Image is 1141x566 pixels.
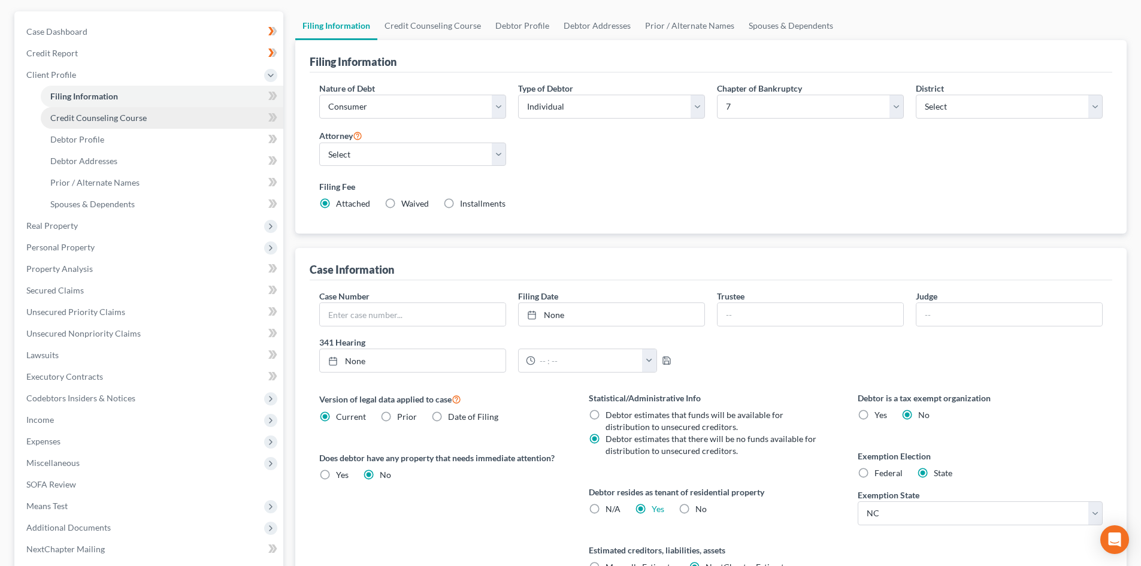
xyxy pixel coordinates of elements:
a: Filing Information [295,11,377,40]
span: Debtor estimates that there will be no funds available for distribution to unsecured creditors. [606,434,816,456]
span: N/A [606,504,621,514]
a: Lawsuits [17,344,283,366]
span: Prior / Alternate Names [50,177,140,187]
span: Filing Information [50,91,118,101]
span: Installments [460,198,506,208]
label: Filing Fee [319,180,1103,193]
span: Unsecured Nonpriority Claims [26,328,141,338]
span: Executory Contracts [26,371,103,382]
label: Chapter of Bankruptcy [717,82,802,95]
a: Credit Counseling Course [41,107,283,129]
span: Current [336,411,366,422]
a: Case Dashboard [17,21,283,43]
label: Debtor is a tax exempt organization [858,392,1103,404]
label: Judge [916,290,937,302]
span: Client Profile [26,69,76,80]
span: Miscellaneous [26,458,80,468]
span: Case Dashboard [26,26,87,37]
input: Enter case number... [320,303,506,326]
label: District [916,82,944,95]
span: Property Analysis [26,264,93,274]
a: Property Analysis [17,258,283,280]
a: Debtor Addresses [41,150,283,172]
span: Debtor Addresses [50,156,117,166]
label: Case Number [319,290,370,302]
a: SOFA Review [17,474,283,495]
a: Credit Counseling Course [377,11,488,40]
label: Exemption State [858,489,919,501]
span: No [918,410,930,420]
span: No [695,504,707,514]
a: Secured Claims [17,280,283,301]
a: Executory Contracts [17,366,283,388]
label: Version of legal data applied to case [319,392,564,406]
a: Credit Report [17,43,283,64]
span: Credit Counseling Course [50,113,147,123]
span: Means Test [26,501,68,511]
a: Debtor Profile [488,11,556,40]
span: Federal [874,468,903,478]
a: None [320,349,506,372]
label: Does debtor have any property that needs immediate attention? [319,452,564,464]
span: Debtor Profile [50,134,104,144]
span: Unsecured Priority Claims [26,307,125,317]
span: State [934,468,952,478]
span: Yes [874,410,887,420]
label: Exemption Election [858,450,1103,462]
span: NextChapter Mailing [26,544,105,554]
label: Statistical/Administrative Info [589,392,834,404]
span: Credit Report [26,48,78,58]
span: Attached [336,198,370,208]
label: Debtor resides as tenant of residential property [589,486,834,498]
a: Prior / Alternate Names [41,172,283,193]
div: Open Intercom Messenger [1100,525,1129,554]
a: Prior / Alternate Names [638,11,742,40]
a: None [519,303,704,326]
span: Waived [401,198,429,208]
a: Debtor Profile [41,129,283,150]
span: Debtor estimates that funds will be available for distribution to unsecured creditors. [606,410,783,432]
span: No [380,470,391,480]
span: Real Property [26,220,78,231]
label: Estimated creditors, liabilities, assets [589,544,834,556]
span: Spouses & Dependents [50,199,135,209]
span: Yes [336,470,349,480]
a: Yes [652,504,664,514]
span: Prior [397,411,417,422]
span: Additional Documents [26,522,111,532]
a: Unsecured Priority Claims [17,301,283,323]
label: Attorney [319,128,362,143]
div: Filing Information [310,55,397,69]
a: Debtor Addresses [556,11,638,40]
span: Secured Claims [26,285,84,295]
a: Filing Information [41,86,283,107]
a: Unsecured Nonpriority Claims [17,323,283,344]
input: -- [916,303,1102,326]
label: Trustee [717,290,744,302]
span: SOFA Review [26,479,76,489]
span: Income [26,414,54,425]
span: Expenses [26,436,60,446]
label: Filing Date [518,290,558,302]
input: -- [718,303,903,326]
a: Spouses & Dependents [742,11,840,40]
label: Type of Debtor [518,82,573,95]
a: Spouses & Dependents [41,193,283,215]
span: Date of Filing [448,411,498,422]
span: Codebtors Insiders & Notices [26,393,135,403]
span: Personal Property [26,242,95,252]
input: -- : -- [535,349,643,372]
span: Lawsuits [26,350,59,360]
label: 341 Hearing [313,336,711,349]
label: Nature of Debt [319,82,375,95]
a: NextChapter Mailing [17,538,283,560]
div: Case Information [310,262,394,277]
